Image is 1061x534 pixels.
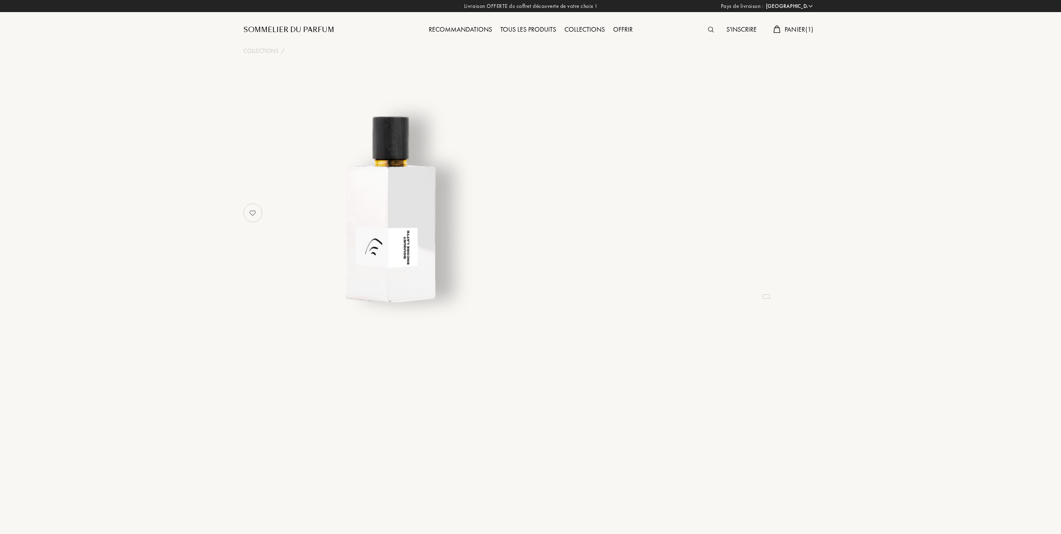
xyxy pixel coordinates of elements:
img: search_icn.svg [708,27,714,32]
span: Pays de livraison : [721,2,764,10]
div: Offrir [609,25,637,35]
a: Collections [560,25,609,34]
a: Offrir [609,25,637,34]
span: Panier ( 1 ) [785,25,814,34]
div: Recommandations [425,25,496,35]
img: cart.svg [773,25,780,33]
div: / [281,47,284,55]
div: S'inscrire [722,25,761,35]
img: undefined undefined [284,106,490,312]
a: Collections [244,47,278,55]
div: Collections [560,25,609,35]
img: no_like_p.png [244,205,261,221]
a: Sommelier du Parfum [244,25,334,35]
a: Tous les produits [496,25,560,34]
a: Recommandations [425,25,496,34]
a: S'inscrire [722,25,761,34]
div: Tous les produits [496,25,560,35]
img: arrow_w.png [808,3,814,9]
